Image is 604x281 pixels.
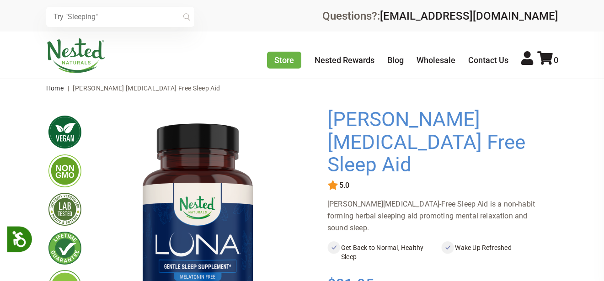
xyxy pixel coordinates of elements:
[327,180,338,191] img: star.svg
[441,241,556,263] li: Wake Up Refreshed
[46,85,64,92] a: Home
[554,55,558,65] span: 0
[315,55,374,65] a: Nested Rewards
[46,38,106,73] img: Nested Naturals
[537,55,558,65] a: 0
[48,116,81,148] img: vegan
[327,241,442,263] li: Get Back to Normal, Healthy Sleep
[46,7,194,27] input: Try "Sleeping"
[46,79,558,97] nav: breadcrumbs
[48,193,81,226] img: thirdpartytested
[65,85,71,92] span: |
[267,52,301,69] a: Store
[48,154,81,187] img: gmofree
[327,108,551,176] h1: [PERSON_NAME] [MEDICAL_DATA] Free Sleep Aid
[327,198,556,234] div: [PERSON_NAME][MEDICAL_DATA]-Free Sleep Aid is a non-habit forming herbal sleeping aid promoting m...
[468,55,508,65] a: Contact Us
[417,55,455,65] a: Wholesale
[73,85,220,92] span: [PERSON_NAME] [MEDICAL_DATA] Free Sleep Aid
[322,11,558,21] div: Questions?:
[338,181,349,190] span: 5.0
[380,10,558,22] a: [EMAIL_ADDRESS][DOMAIN_NAME]
[387,55,404,65] a: Blog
